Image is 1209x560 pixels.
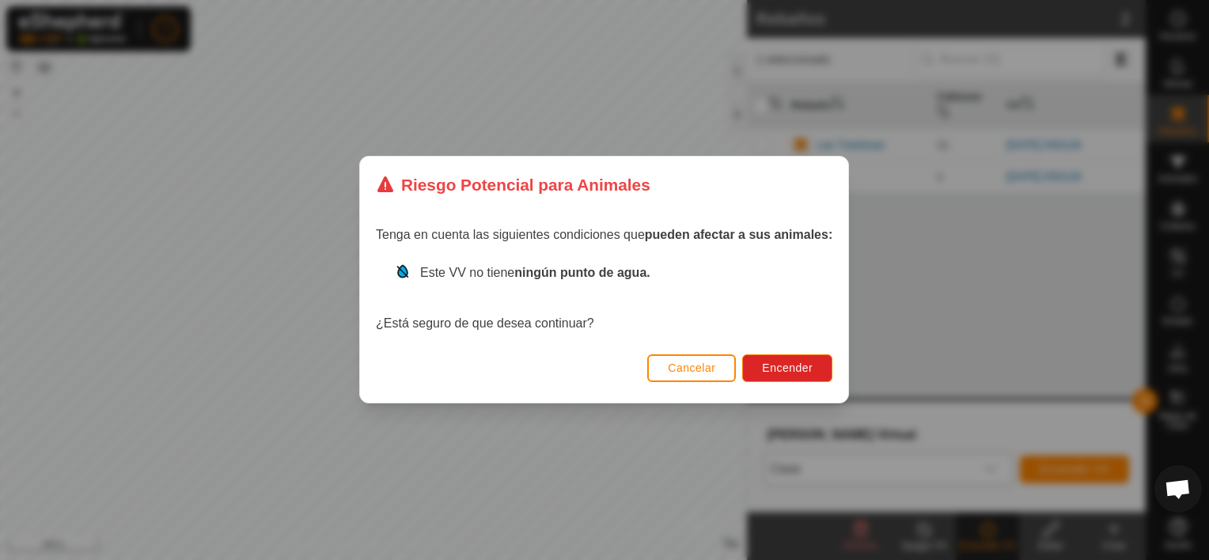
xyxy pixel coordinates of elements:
span: Encender [763,362,813,375]
div: Chat abierto [1154,465,1202,513]
span: Tenga en cuenta las siguientes condiciones que [376,229,832,242]
button: Cancelar [648,354,737,382]
strong: pueden afectar a sus animales: [645,229,832,242]
span: Este VV no tiene [420,267,650,280]
div: Riesgo Potencial para Animales [376,172,650,197]
span: Cancelar [669,362,716,375]
font: ¿Está seguro de que desea continuar? [376,317,594,331]
button: Encender [743,354,833,382]
strong: ningún punto de agua. [515,267,651,280]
